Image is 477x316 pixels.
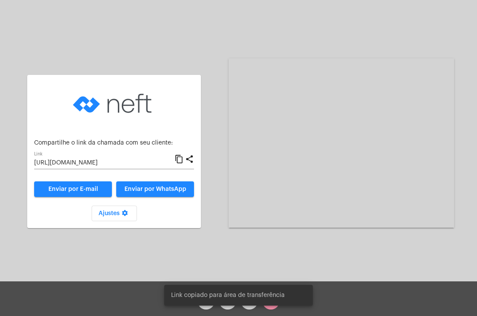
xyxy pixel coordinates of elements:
[71,82,157,125] img: logo-neft-novo-2.png
[34,181,112,197] a: Enviar por E-mail
[48,186,98,192] span: Enviar por E-mail
[124,186,186,192] span: Enviar por WhatsApp
[175,154,184,164] mat-icon: content_copy
[120,210,130,220] mat-icon: settings
[185,154,194,164] mat-icon: share
[116,181,194,197] button: Enviar por WhatsApp
[99,210,130,216] span: Ajustes
[92,206,137,221] button: Ajustes
[34,140,194,146] p: Compartilhe o link da chamada com seu cliente:
[171,291,285,300] span: Link copiado para área de transferência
